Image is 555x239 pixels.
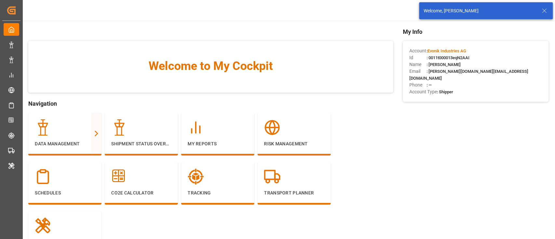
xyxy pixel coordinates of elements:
[403,27,549,36] span: My Info
[409,47,427,54] span: Account
[409,82,427,88] span: Phone
[427,62,461,67] span: : [PERSON_NAME]
[427,55,469,60] span: : 0011t000013eqN2AAI
[424,7,535,14] div: Welcome, [PERSON_NAME]
[111,140,171,147] p: Shipment Status Overview
[41,57,380,75] span: Welcome to My Cockpit
[427,48,466,53] span: :
[409,54,427,61] span: Id
[409,88,437,95] span: Account Type
[188,190,248,196] p: Tracking
[188,140,248,147] p: My Reports
[427,83,432,87] span: : —
[428,48,466,53] span: Evonik Industries AG
[28,99,393,108] span: Navigation
[264,140,324,147] p: Risk Management
[409,68,427,75] span: Email
[111,190,171,196] p: CO2e Calculator
[409,69,528,81] span: : [PERSON_NAME][DOMAIN_NAME][EMAIL_ADDRESS][DOMAIN_NAME]
[264,190,324,196] p: Transport Planner
[35,140,95,147] p: Data Management
[35,190,95,196] p: Schedules
[409,61,427,68] span: Name
[437,89,453,94] span: : Shipper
